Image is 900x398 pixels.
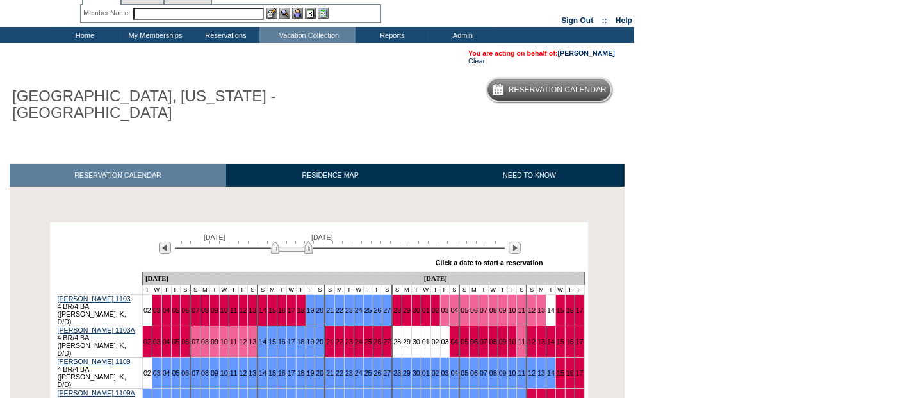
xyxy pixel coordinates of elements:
[576,338,584,345] a: 17
[201,306,209,314] a: 08
[192,369,199,377] a: 07
[499,338,507,345] a: 09
[163,338,170,345] a: 04
[489,369,497,377] a: 08
[159,242,171,254] img: Previous
[336,306,343,314] a: 22
[441,338,449,345] a: 03
[393,338,401,345] a: 28
[305,8,316,19] img: Reservations
[345,338,353,345] a: 23
[489,306,497,314] a: 08
[297,338,305,345] a: 18
[364,338,372,345] a: 25
[307,338,315,345] a: 19
[459,285,469,295] td: S
[315,285,325,295] td: S
[200,285,210,295] td: M
[230,306,238,314] a: 11
[364,306,372,314] a: 25
[249,338,256,345] a: 13
[518,306,525,314] a: 11
[326,306,334,314] a: 21
[58,326,135,334] a: [PERSON_NAME] 1103A
[259,27,356,43] td: Vacation Collection
[413,369,420,377] a: 30
[219,285,229,295] td: W
[211,369,218,377] a: 09
[489,338,497,345] a: 08
[335,285,345,295] td: M
[432,338,439,345] a: 02
[181,369,189,377] a: 06
[356,27,426,43] td: Reports
[422,369,430,377] a: 01
[565,285,575,295] td: T
[355,306,363,314] a: 24
[209,285,219,295] td: T
[336,338,343,345] a: 22
[509,338,516,345] a: 10
[316,306,323,314] a: 20
[422,338,430,345] a: 01
[192,338,199,345] a: 07
[172,369,180,377] a: 05
[277,285,287,295] td: T
[345,369,353,377] a: 23
[470,338,478,345] a: 06
[480,338,487,345] a: 07
[278,306,286,314] a: 16
[393,306,401,314] a: 28
[383,369,391,377] a: 27
[268,285,277,295] td: M
[345,306,353,314] a: 23
[450,369,458,377] a: 04
[557,369,564,377] a: 15
[509,86,607,94] h5: Reservation Calendar
[142,272,421,285] td: [DATE]
[211,306,218,314] a: 09
[181,285,190,295] td: S
[557,338,564,345] a: 15
[546,285,556,295] td: T
[56,358,143,389] td: 4 BR/4 BA ([PERSON_NAME], K, D/D)
[204,233,225,241] span: [DATE]
[616,16,632,25] a: Help
[190,285,200,295] td: S
[470,285,479,295] td: M
[83,8,133,19] div: Member Name:
[58,358,131,365] a: [PERSON_NAME] 1109
[226,164,435,187] a: RESIDENCE MAP
[518,369,525,377] a: 11
[450,306,458,314] a: 04
[345,285,354,295] td: T
[403,338,411,345] a: 29
[440,285,450,295] td: F
[192,306,199,314] a: 07
[172,338,180,345] a: 05
[450,338,458,345] a: 04
[268,306,276,314] a: 15
[119,27,189,43] td: My Memberships
[480,306,487,314] a: 07
[432,306,439,314] a: 02
[499,369,507,377] a: 09
[288,338,295,345] a: 17
[211,338,218,345] a: 09
[288,369,295,377] a: 17
[561,16,593,25] a: Sign Out
[355,369,363,377] a: 24
[441,306,449,314] a: 03
[238,285,248,295] td: F
[296,285,306,295] td: T
[575,285,584,295] td: F
[336,369,343,377] a: 22
[566,369,574,377] a: 16
[547,338,555,345] a: 14
[48,27,119,43] td: Home
[537,369,545,377] a: 13
[374,306,382,314] a: 26
[383,306,391,314] a: 27
[421,285,430,295] td: W
[230,338,238,345] a: 11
